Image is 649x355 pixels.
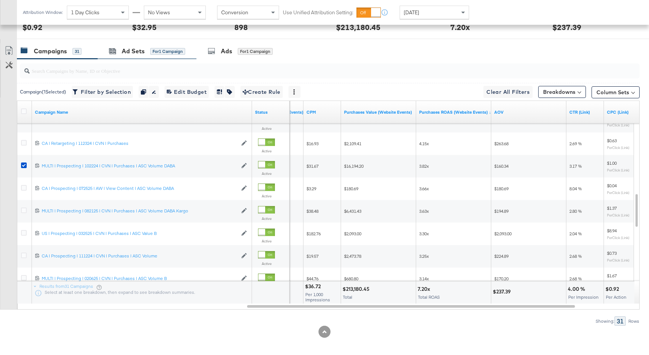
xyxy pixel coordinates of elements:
span: No Views [148,9,170,16]
span: 3.17 % [569,163,582,169]
a: The average cost you've paid to have 1,000 impressions of your ad. [306,109,338,115]
span: 2.68 % [569,276,582,281]
div: for 1 Campaign [238,48,273,55]
span: $170.20 [494,276,509,281]
span: $180.69 [344,186,358,191]
label: Active [258,261,275,266]
label: Active [258,216,275,221]
span: $2,473.78 [344,253,361,259]
div: Showing: [595,319,614,324]
span: Per Impression [568,294,599,300]
div: 31 [72,48,82,55]
span: Per Action [606,294,626,300]
a: Your campaign name. [35,109,249,115]
sub: Per Click (Link) [607,235,629,240]
span: Conversion [221,9,248,16]
span: $8.94 [607,228,617,233]
sub: Per Click (Link) [607,190,629,195]
span: $160.34 [494,163,509,169]
span: $2,093.00 [344,231,361,236]
div: 7.20x [418,286,432,293]
div: MULTI | Prospecting | 102224 | CVN | Purchases | ASC Volume DABA [42,163,237,169]
div: $36.72 [305,283,323,290]
div: Attribution Window: [23,10,63,15]
a: average order value [494,109,563,115]
a: CA | Prospecting | 072525 | AW | View Content | ASC Volume DABA [42,185,237,192]
div: US | Prospecting | 032525 | CVN | Purchases | ASC Value B [42,230,237,236]
div: Campaigns [34,47,67,56]
button: Column Sets [592,86,640,98]
span: $19.57 [306,253,318,259]
span: $6,431.43 [344,208,361,214]
a: MULTI | Prospecting | 082125 | CVN | Purchases | ASC Volume DABA Kargo [42,208,237,214]
button: Create Rule [240,86,283,98]
span: 2.04 % [569,231,582,236]
a: CA | Prospecting | 111224 | CVN | Purchases | ASC Volume [42,253,237,259]
button: Clear All Filters [483,86,533,98]
a: Shows the current state of your Ad Campaign. [255,109,287,115]
div: $0.92 [23,22,42,33]
span: 3.30x [419,231,429,236]
a: MULTI | Prospecting | 020625 | CVN | Purchases | ASC Volume B [42,275,237,282]
span: $0.73 [607,250,617,256]
sub: Per Click (Link) [607,168,629,172]
span: 8.04 % [569,186,582,191]
div: Rows [628,319,640,324]
span: $16,194.20 [344,163,364,169]
span: $1.67 [607,273,617,278]
span: $38.48 [306,208,318,214]
div: $32.95 [132,22,157,33]
button: Breakdowns [538,86,586,98]
label: Active [258,171,275,176]
span: $0.04 [607,183,617,188]
div: $0.92 [605,286,621,293]
div: $237.39 [493,288,513,295]
span: 3.14x [419,276,429,281]
sub: Per Click (Link) [607,145,629,150]
div: 31 [614,316,626,326]
label: Use Unified Attribution Setting: [283,9,353,16]
span: $31.67 [306,163,318,169]
div: 4.00 % [568,286,587,293]
sub: Per Click (Link) [607,258,629,262]
div: Ads [221,47,232,56]
span: 1 Day Clicks [71,9,100,16]
span: $2,109.41 [344,141,361,146]
span: Clear All Filters [486,87,530,97]
span: $263.68 [494,141,509,146]
span: Filter by Selection [74,87,131,97]
label: Active [258,149,275,153]
a: The number of clicks received on a link in your ad divided by the number of impressions. [569,109,601,115]
span: 2.68 % [569,253,582,259]
a: The total value of the purchase actions divided by spend tracked by your Custom Audience pixel on... [419,109,491,115]
div: 7.20x [450,22,470,33]
span: 3.82x [419,163,429,169]
span: $44.76 [306,276,318,281]
div: 898 [234,22,248,33]
input: Search Campaigns by Name, ID or Objective [30,60,583,75]
span: $680.80 [344,276,358,281]
span: $194.89 [494,208,509,214]
sub: Per Click (Link) [607,123,629,127]
div: $213,180.45 [336,22,380,33]
div: Campaign ( 1 Selected) [20,89,66,95]
div: CA | Prospecting | 072525 | AW | View Content | ASC Volume DABA [42,185,237,191]
a: The total value of the purchase actions tracked by your Custom Audience pixel on your website aft... [344,109,413,115]
span: $182.76 [306,231,321,236]
span: $3.29 [306,186,316,191]
div: $213,180.45 [343,286,372,293]
span: Create Rule [243,87,281,97]
span: Per 1,000 Impressions [305,292,330,302]
span: $180.69 [494,186,509,191]
span: 2.80 % [569,208,582,214]
span: Total ROAS [418,294,440,300]
a: CA | Retargeting | 112324 | CVN | Purchases [42,140,237,147]
span: 3.66x [419,186,429,191]
span: $2,093.00 [494,231,512,236]
div: for 1 Campaign [150,48,185,55]
span: $0.63 [607,138,617,143]
div: $237.39 [552,22,581,33]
